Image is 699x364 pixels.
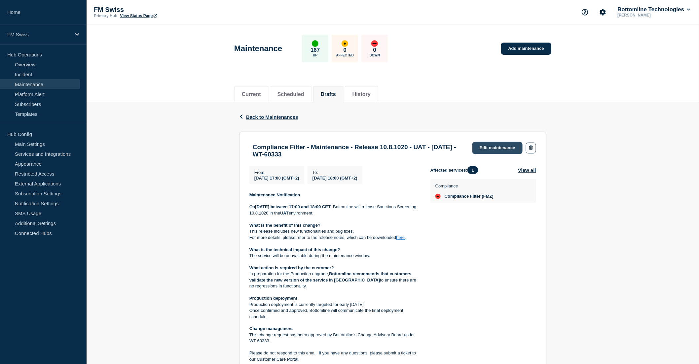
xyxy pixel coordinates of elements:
[254,176,299,181] span: [DATE] 17:00 (GMT+2)
[501,43,551,55] a: Add maintenance
[234,44,282,53] h1: Maintenance
[249,296,297,301] strong: Production deployment
[253,144,466,158] h3: Compliance Filter - Maintenance - Release 10.8.1020 - UAT - [DATE] - WT-60333
[271,204,331,209] strong: between 17:00 and 18:00 CET
[249,265,334,270] strong: What action is required by the customer?
[370,53,380,57] p: Down
[94,6,226,14] p: FM Swiss
[616,6,692,13] button: Bottomline Technologies
[277,91,304,97] button: Scheduled
[249,326,293,331] strong: Change management
[239,114,298,120] button: Back to Maintenances
[430,166,482,174] span: Affected services:
[249,271,413,282] strong: Bottomline recommends that customers validate the new version of the service in [GEOGRAPHIC_DATA]
[249,350,420,362] p: Please do not respond to this email. If you have any questions, please submit a ticket to our Cus...
[249,228,420,234] p: This release includes new functionalities and bug fixes.
[280,211,289,215] strong: UAT
[249,308,420,320] p: Once confirmed and approved, Bottomline will communicate the final deployment schedule.
[249,302,420,308] p: Production deployment is currently targeted for early [DATE].
[445,194,494,199] span: Compliance Filter (FMZ)
[313,170,357,175] p: To :
[7,32,71,37] p: FM Swiss
[467,166,478,174] span: 1
[435,194,441,199] div: down
[616,13,685,17] p: [PERSON_NAME]
[344,47,347,53] p: 0
[249,247,340,252] strong: What is the technical impact of this change?
[342,40,348,47] div: affected
[249,235,420,241] p: For more details, please refer to the release notes, which can be downloaded .
[336,53,354,57] p: Affected
[596,5,610,19] button: Account settings
[242,91,261,97] button: Current
[371,40,378,47] div: down
[313,176,357,181] span: [DATE] 18:00 (GMT+2)
[249,204,420,216] p: On , , Bottomline will release Sanctions Screening 10.8.1020 in the environment.
[249,223,320,228] strong: What is the benefit of this change?
[435,183,494,188] p: Compliance
[578,5,592,19] button: Support
[255,204,269,209] strong: [DATE]
[94,14,117,18] p: Primary Hub
[249,253,420,259] p: The service will be unavailable during the maintenance window.
[313,53,317,57] p: Up
[321,91,336,97] button: Drafts
[352,91,371,97] button: History
[249,332,420,344] p: This change request has been approved by Bottomline’s Change Advisory Board under WT-60333.
[312,40,318,47] div: up
[396,235,405,240] a: here
[120,14,157,18] a: View Status Page
[249,271,420,289] p: In preparation for the Production upgrade, to ensure there are no regressions in functionality.
[472,142,523,154] a: Edit maintenance
[246,114,298,120] span: Back to Maintenances
[373,47,376,53] p: 0
[311,47,320,53] p: 167
[518,166,536,174] button: View all
[254,170,299,175] p: From :
[249,192,300,197] strong: Maintenance Notification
